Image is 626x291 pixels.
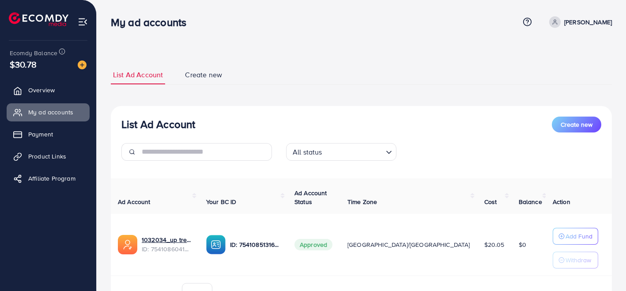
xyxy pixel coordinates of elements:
[78,17,88,27] img: menu
[519,240,526,249] span: $0
[519,197,542,206] span: Balance
[230,239,280,250] p: ID: 7541085131667210247
[561,120,592,129] span: Create new
[7,170,90,187] a: Affiliate Program
[118,197,151,206] span: Ad Account
[286,143,396,161] div: Search for option
[78,60,87,69] img: image
[564,17,612,27] p: [PERSON_NAME]
[325,144,382,159] input: Search for option
[10,49,57,57] span: Ecomdy Balance
[118,235,137,254] img: ic-ads-acc.e4c84228.svg
[484,240,505,249] span: $20.05
[206,235,226,254] img: ic-ba-acc.ded83a64.svg
[552,117,601,132] button: Create new
[566,231,592,242] p: Add Fund
[553,197,570,206] span: Action
[28,86,55,94] span: Overview
[28,130,53,139] span: Payment
[142,235,192,244] a: 1032034_up trend332_1755795935720
[7,103,90,121] a: My ad accounts
[206,197,237,206] span: Your BC ID
[142,235,192,253] div: <span class='underline'>1032034_up trend332_1755795935720</span></br>7541086041386778640
[553,252,598,268] button: Withdraw
[111,16,193,29] h3: My ad accounts
[291,146,324,159] span: All status
[546,16,612,28] a: [PERSON_NAME]
[28,108,73,117] span: My ad accounts
[294,189,327,206] span: Ad Account Status
[7,125,90,143] a: Payment
[347,197,377,206] span: Time Zone
[113,70,163,80] span: List Ad Account
[7,81,90,99] a: Overview
[484,197,497,206] span: Cost
[28,152,66,161] span: Product Links
[185,70,222,80] span: Create new
[142,245,192,253] span: ID: 7541086041386778640
[121,118,195,131] h3: List Ad Account
[10,58,37,71] span: $30.78
[553,228,598,245] button: Add Fund
[7,147,90,165] a: Product Links
[566,255,591,265] p: Withdraw
[28,174,75,183] span: Affiliate Program
[9,12,68,26] img: logo
[294,239,332,250] span: Approved
[347,240,470,249] span: [GEOGRAPHIC_DATA]/[GEOGRAPHIC_DATA]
